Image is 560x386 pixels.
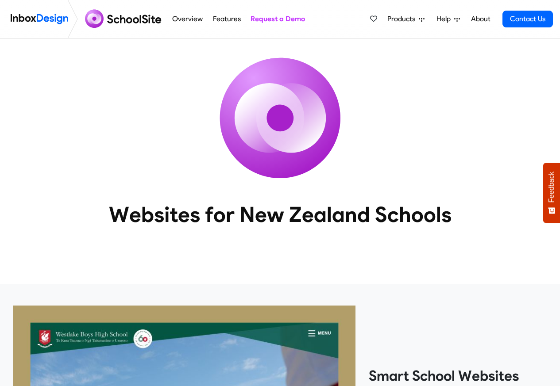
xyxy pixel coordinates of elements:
[468,10,493,28] a: About
[502,11,553,27] a: Contact Us
[248,10,307,28] a: Request a Demo
[384,10,428,28] a: Products
[543,163,560,223] button: Feedback - Show survey
[81,8,167,30] img: schoolsite logo
[70,201,490,228] heading: Websites for New Zealand Schools
[436,14,454,24] span: Help
[201,38,360,198] img: icon_schoolsite.svg
[387,14,419,24] span: Products
[548,172,556,203] span: Feedback
[433,10,463,28] a: Help
[210,10,243,28] a: Features
[170,10,205,28] a: Overview
[369,367,547,385] heading: Smart School Websites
